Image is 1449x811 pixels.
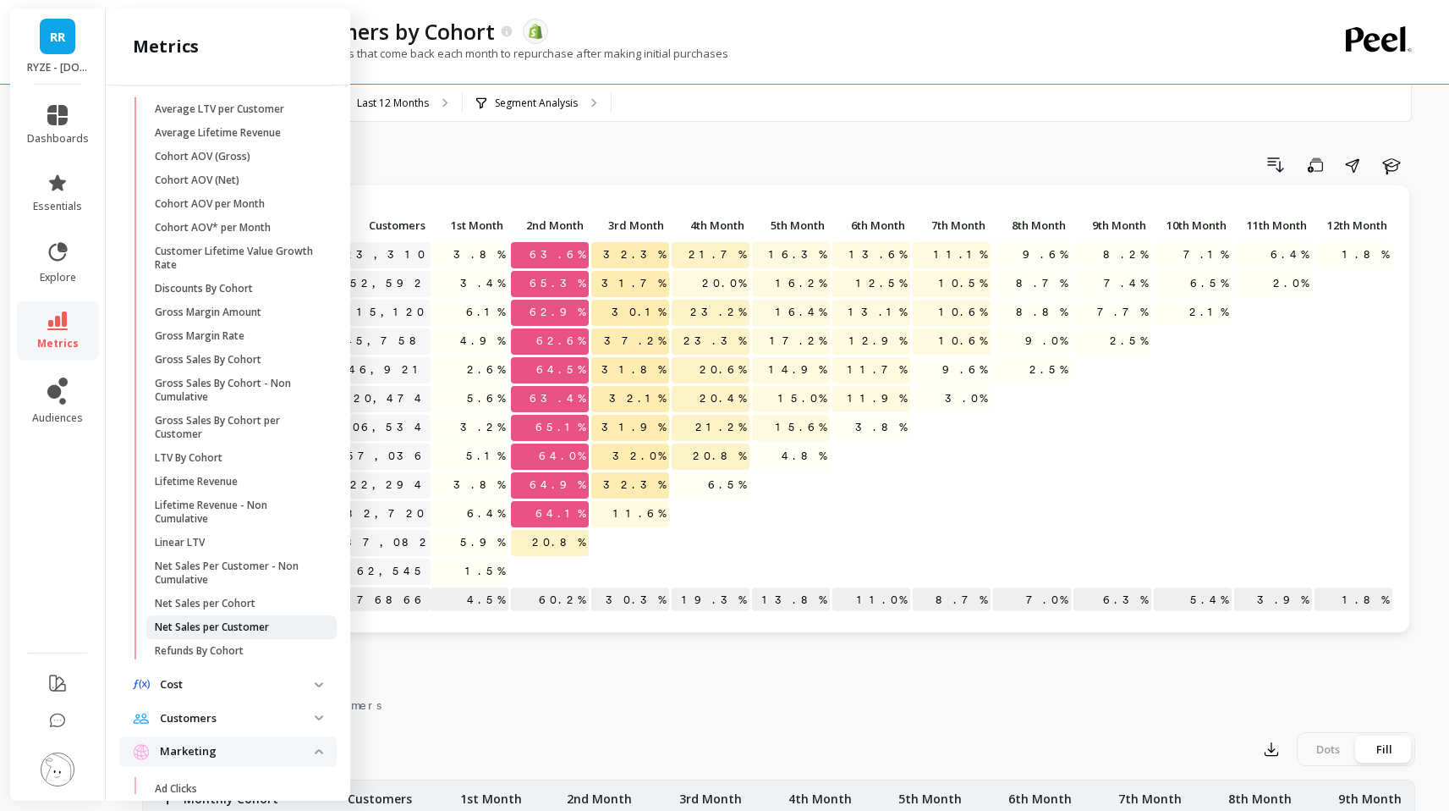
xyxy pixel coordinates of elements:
span: 64.9% [526,472,589,498]
span: 8th Month [996,218,1066,232]
p: Average Lifetime Revenue [155,126,281,140]
a: 182,720 [330,501,431,527]
span: 15.6% [772,415,830,440]
img: navigation item icon [133,743,150,760]
img: api.shopify.svg [528,24,543,39]
p: Refunds By Cohort [155,644,244,658]
div: Toggle SortBy [671,213,751,240]
p: 12th Month [1315,213,1392,237]
span: 6.5% [705,472,749,498]
p: Segment Analysis [495,97,578,110]
p: 30.3% [591,588,669,613]
p: 4.5% [431,588,508,613]
span: 6.4% [1267,242,1312,268]
div: Toggle SortBy [912,213,992,240]
p: Net Sales per Cohort [155,597,255,610]
p: 4th Month [788,781,852,808]
img: down caret icon [315,749,323,754]
p: 19.3% [672,588,749,613]
p: Last 12 Months [357,97,429,110]
p: RYZE - ryzeup.myshopify.com [27,61,89,74]
p: Customers [329,213,431,237]
div: Toggle SortBy [590,213,671,240]
img: navigation item icon [133,713,150,724]
span: 32.3% [600,242,669,268]
p: 9th Month [1338,781,1402,808]
p: 7th Month [913,213,991,237]
a: 206,534 [338,415,431,440]
span: 63.6% [526,242,589,268]
span: 2nd Month [514,218,584,232]
span: 6.1% [463,300,508,325]
p: Net Sales per Customer [155,621,269,634]
p: Gross Margin Amount [155,306,261,319]
span: 20.4% [696,386,749,411]
span: 4th Month [675,218,744,232]
p: 1st Month [431,213,508,237]
span: 2.5% [1026,357,1071,383]
p: 3.9% [1234,588,1312,613]
p: 2nd Month [567,781,632,808]
p: 11.0% [832,588,910,613]
a: 222,294 [336,472,431,498]
span: 62.6% [533,328,589,354]
span: 1.5% [462,559,508,584]
p: 2nd Month [511,213,589,237]
span: RR [50,27,65,47]
p: Gross Sales By Cohort per Customer [155,414,316,441]
div: Toggle SortBy [1314,213,1394,240]
a: 257,036 [332,444,431,469]
span: 62.9% [526,300,589,325]
p: 9th Month [1073,213,1151,237]
p: Cohort AOV per Month [155,197,265,211]
span: dashboards [27,132,89,146]
span: 64.5% [533,357,589,383]
span: 6.4% [464,501,508,527]
span: 11th Month [1238,218,1307,232]
div: Toggle SortBy [1153,213,1233,240]
p: Average LTV per Customer [155,102,284,116]
div: Toggle SortBy [832,213,912,240]
span: explore [40,271,76,284]
a: 187,082 [329,530,436,555]
p: 7.0% [993,588,1071,613]
span: 3.8% [852,415,910,440]
span: 65.1% [532,415,589,440]
span: 31.8% [598,357,669,383]
a: 152,592 [334,271,431,296]
span: audiences [32,411,83,425]
span: 23.3% [680,328,749,354]
span: 32.0% [609,444,669,469]
span: 7.1% [1180,242,1232,268]
h2: metrics [133,35,199,58]
p: Lifetime Revenue [155,475,238,488]
span: 12th Month [1318,218,1387,232]
span: 5.9% [457,530,508,555]
span: 6.5% [1187,271,1232,296]
span: 12.5% [853,271,910,296]
span: 23.2% [687,300,749,325]
span: 7.4% [1100,271,1151,296]
img: down caret icon [315,682,323,687]
span: 3.8% [450,472,508,498]
p: Net Sales Per Customer - Non Cumulative [155,560,316,587]
span: 7th Month [916,218,985,232]
span: 10.6% [936,328,991,354]
span: 3rd Month [595,218,664,232]
p: LTV By Cohort [155,451,222,465]
span: 21.2% [692,415,749,440]
p: 5th Month [752,213,830,237]
p: 5.4% [1154,588,1232,613]
a: 115,120 [341,300,431,325]
span: 10th Month [1157,218,1227,232]
p: 3rd Month [591,213,669,237]
span: metrics [37,337,79,350]
span: 64.0% [535,444,589,469]
span: 8.7% [1013,271,1071,296]
p: Linear LTV [155,536,205,549]
p: Ad Clicks [155,782,197,796]
span: 21.7% [685,242,749,268]
span: 3.8% [450,242,508,268]
span: 63.4% [526,386,589,411]
div: Dots [1300,736,1356,763]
